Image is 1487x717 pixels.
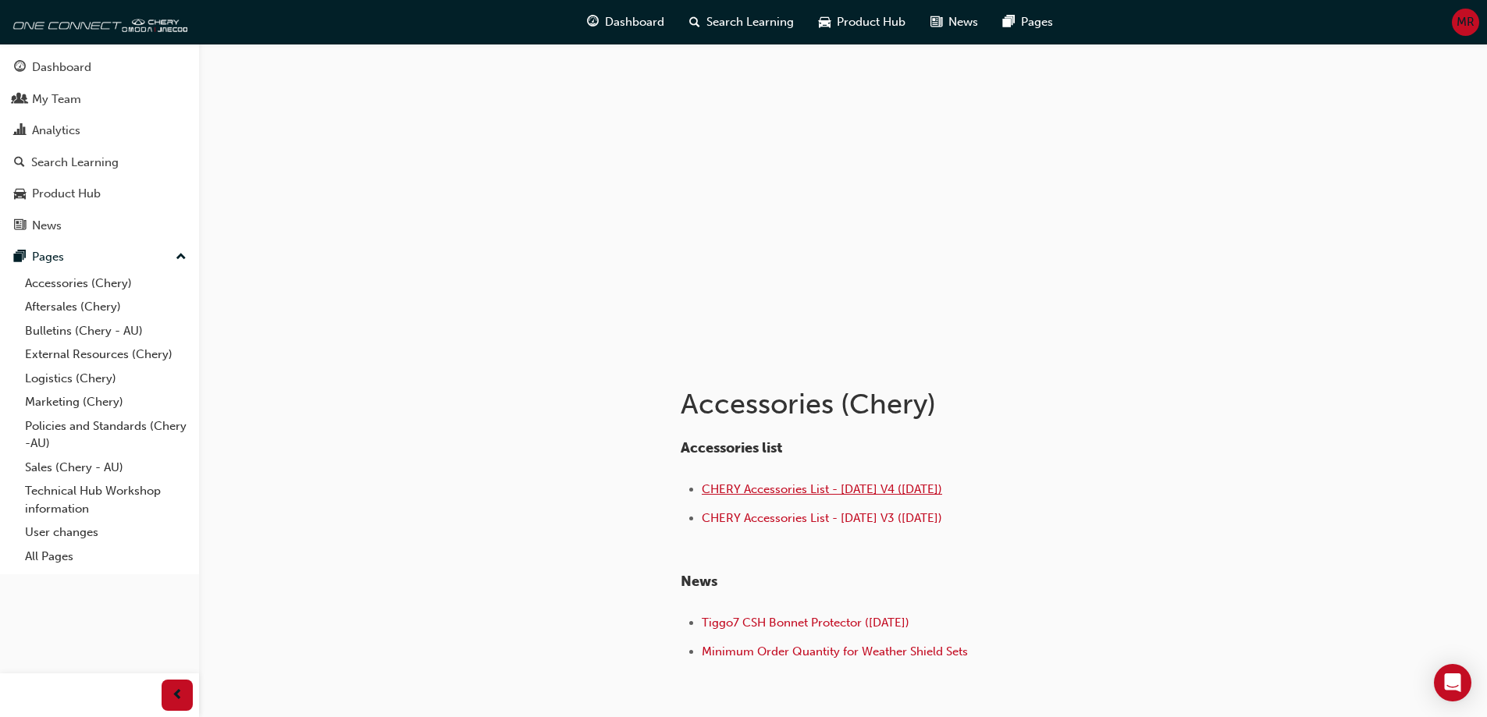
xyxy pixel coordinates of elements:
a: User changes [19,520,193,545]
button: Pages [6,243,193,272]
span: Search Learning [706,13,794,31]
span: pages-icon [14,250,26,264]
span: search-icon [14,156,25,170]
a: All Pages [19,545,193,569]
span: News [948,13,978,31]
a: Minimum Order Quantity for Weather Shield Sets [702,644,968,658]
a: Bulletins (Chery - AU) [19,319,193,343]
span: pages-icon [1003,12,1015,32]
a: Product Hub [6,179,193,208]
span: prev-icon [172,686,183,705]
a: CHERY Accessories List - [DATE] V4 ([DATE]) [702,482,942,496]
a: Analytics [6,116,193,145]
a: Marketing (Chery) [19,390,193,414]
div: Search Learning [31,154,119,172]
a: Accessories (Chery) [19,272,193,296]
a: Logistics (Chery) [19,367,193,391]
span: News [681,573,717,590]
button: MR [1452,9,1479,36]
a: news-iconNews [918,6,991,38]
a: pages-iconPages [991,6,1065,38]
span: people-icon [14,93,26,107]
button: DashboardMy TeamAnalyticsSearch LearningProduct HubNews [6,50,193,243]
span: chart-icon [14,124,26,138]
div: My Team [32,91,81,108]
span: Dashboard [605,13,664,31]
div: Open Intercom Messenger [1434,664,1471,701]
span: car-icon [14,187,26,201]
h1: Accessories (Chery) [681,387,1193,421]
span: Product Hub [837,13,905,31]
span: up-icon [176,247,187,268]
a: News [6,211,193,240]
a: Search Learning [6,148,193,177]
span: news-icon [14,219,26,233]
span: news-icon [930,12,942,32]
div: Analytics [32,122,80,140]
div: News [32,217,62,235]
a: Aftersales (Chery) [19,295,193,319]
a: Sales (Chery - AU) [19,456,193,480]
a: car-iconProduct Hub [806,6,918,38]
a: search-iconSearch Learning [677,6,806,38]
a: Policies and Standards (Chery -AU) [19,414,193,456]
div: Pages [32,248,64,266]
span: Accessories list [681,439,782,456]
img: oneconnect [8,6,187,37]
div: Dashboard [32,59,91,76]
a: Technical Hub Workshop information [19,479,193,520]
a: Tiggo7 CSH Bonnet Protector ([DATE]) [702,616,909,630]
span: car-icon [819,12,831,32]
span: guage-icon [14,61,26,75]
a: CHERY Accessories List - [DATE] V3 ([DATE]) [702,511,942,525]
span: Pages [1021,13,1053,31]
a: External Resources (Chery) [19,343,193,367]
div: Product Hub [32,185,101,203]
span: search-icon [689,12,700,32]
a: Dashboard [6,53,193,82]
a: guage-iconDashboard [575,6,677,38]
span: MR [1457,13,1475,31]
span: guage-icon [587,12,599,32]
a: My Team [6,85,193,114]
